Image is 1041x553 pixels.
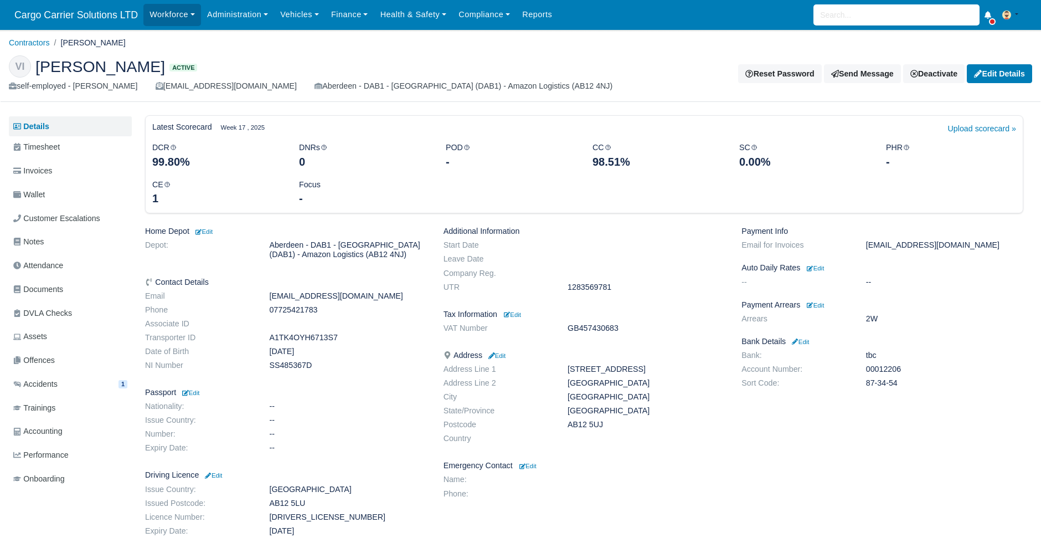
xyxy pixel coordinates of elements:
dd: [DATE] [261,526,435,536]
a: Workforce [143,4,201,25]
dt: Nationality: [137,402,261,411]
dt: Licence Number: [137,513,261,522]
dt: NI Number [137,361,261,370]
div: - [886,154,1016,170]
dd: AB12 5LU [261,499,435,508]
li: [PERSON_NAME] [50,37,126,49]
dt: -- [733,278,857,287]
a: Assets [9,326,132,347]
span: Documents [13,283,63,296]
a: Edit [805,300,824,309]
dd: [STREET_ADDRESS] [559,365,733,374]
dd: [DRIVERS_LICENSE_NUMBER] [261,513,435,522]
div: 0 [299,154,429,170]
dd: -- [858,278,1032,287]
a: Customer Escalations [9,208,132,229]
dd: [EMAIL_ADDRESS][DOMAIN_NAME] [858,240,1032,250]
dd: Aberdeen - DAB1 - [GEOGRAPHIC_DATA] (DAB1) - Amazon Logistics (AB12 4NJ) [261,240,435,259]
span: Assets [13,330,47,343]
span: Offences [13,354,55,367]
div: self-employed - [PERSON_NAME] [9,80,138,93]
span: Invoices [13,165,52,177]
div: 0.00% [739,154,869,170]
dt: Account Number: [733,365,857,374]
a: Edit [203,470,222,479]
iframe: Chat Widget [842,425,1041,553]
a: Edit [194,227,213,235]
span: Active [169,64,197,72]
div: - [446,154,576,170]
dt: Email [137,291,261,301]
dt: UTR [435,283,559,292]
a: Finance [325,4,374,25]
dt: Issue Country: [137,485,261,494]
a: Reports [516,4,558,25]
dt: Associate ID [137,319,261,329]
a: Trainings [9,397,132,419]
span: Accidents [13,378,58,391]
dt: Arrears [733,314,857,324]
dt: Email for Invoices [733,240,857,250]
h6: Contact Details [145,278,427,287]
dt: Expiry Date: [137,443,261,453]
dt: Company Reg. [435,269,559,278]
dt: Issued Postcode: [137,499,261,508]
h6: Payment Arrears [741,300,1023,310]
dd: 2W [858,314,1032,324]
small: Edit [487,352,506,359]
dd: SS485367D [261,361,435,370]
small: Edit [203,472,222,479]
small: Week 17 , 2025 [221,122,265,132]
span: 1 [118,380,127,388]
dd: AB12 5UJ [559,420,733,429]
dt: Address Line 1 [435,365,559,374]
dd: -- [261,416,435,425]
a: Administration [201,4,274,25]
dd: -- [261,402,435,411]
div: Focus [291,178,437,207]
a: DVLA Checks [9,303,132,324]
a: Vehicles [274,4,325,25]
a: Onboarding [9,468,132,490]
span: Timesheet [13,141,60,153]
h6: Tax Information [444,310,725,319]
span: Accounting [13,425,63,438]
div: 1 [152,191,282,206]
dt: State/Province [435,406,559,416]
h6: Driving Licence [145,470,427,480]
div: DNRs [291,141,437,170]
dt: Bank: [733,351,857,360]
span: Customer Escalations [13,212,100,225]
div: CC [584,141,731,170]
dd: [EMAIL_ADDRESS][DOMAIN_NAME] [261,291,435,301]
a: Edit Details [967,64,1032,83]
a: Compliance [452,4,516,25]
div: CE [144,178,291,207]
small: Edit [519,463,537,469]
dt: Leave Date [435,254,559,264]
span: Wallet [13,188,45,201]
dt: VAT Number [435,324,559,333]
a: Edit [487,351,506,360]
dd: GB457430683 [559,324,733,333]
dt: Country [435,434,559,443]
dd: [GEOGRAPHIC_DATA] [559,392,733,402]
div: Vlad Ilisescu [1,47,1040,102]
a: Wallet [9,184,132,206]
span: Onboarding [13,473,65,485]
a: Deactivate [903,64,965,83]
a: Cargo Carrier Solutions LTD [9,4,143,26]
h6: Bank Details [741,337,1023,346]
button: Reset Password [738,64,821,83]
dt: Name: [435,475,559,484]
h6: Emergency Contact [444,461,725,470]
small: Edit [807,302,824,309]
a: Accounting [9,421,132,442]
dt: Address Line 2 [435,378,559,388]
a: Attendance [9,255,132,276]
a: Edit [181,388,199,397]
dd: tbc [858,351,1032,360]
